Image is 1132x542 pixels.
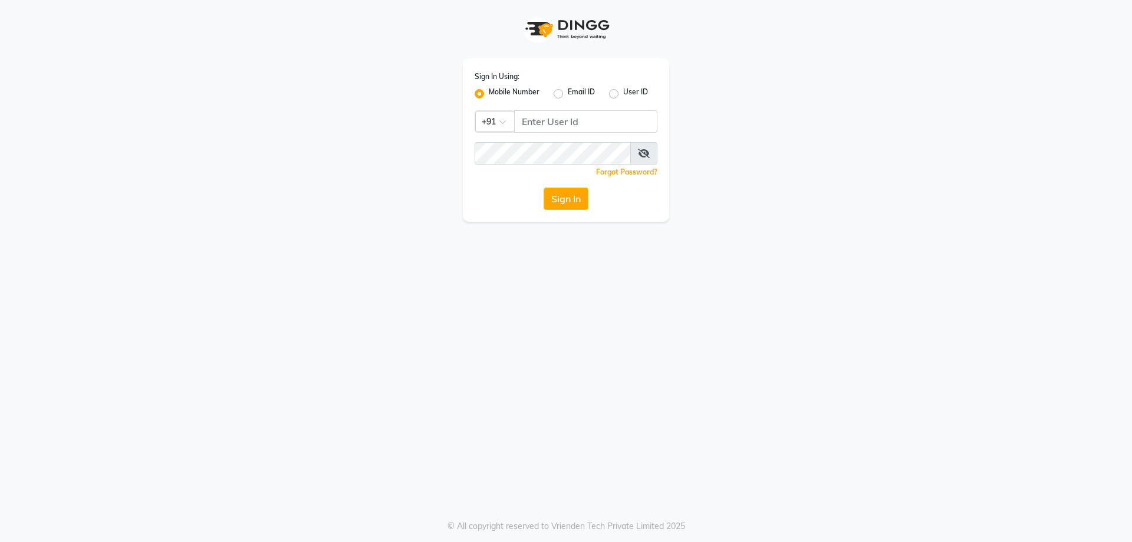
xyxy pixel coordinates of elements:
a: Forgot Password? [596,167,657,176]
label: Email ID [568,87,595,101]
input: Username [475,142,631,165]
label: User ID [623,87,648,101]
label: Mobile Number [489,87,539,101]
img: logo1.svg [519,12,613,47]
label: Sign In Using: [475,71,519,82]
button: Sign In [544,188,588,210]
input: Username [514,110,657,133]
